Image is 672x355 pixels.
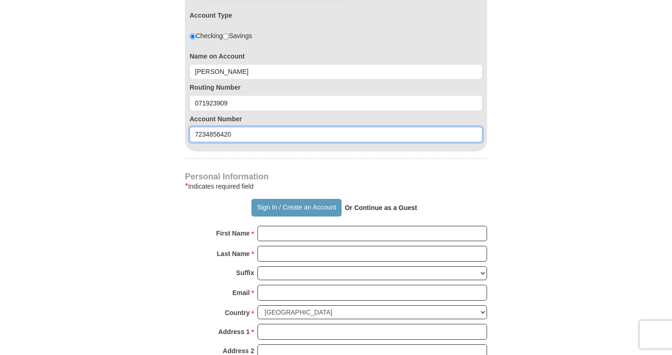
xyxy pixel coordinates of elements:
label: Name on Account [190,52,482,61]
strong: Or Continue as a Guest [345,204,417,211]
label: Account Number [190,114,482,124]
h4: Personal Information [185,173,487,180]
label: Account Type [190,11,232,20]
button: Sign In / Create an Account [251,199,341,217]
strong: Last Name [217,247,250,260]
div: Checking Savings [190,31,252,40]
label: Routing Number [190,83,482,92]
strong: Suffix [236,266,254,279]
strong: Address 1 [218,325,250,338]
strong: Country [225,306,250,319]
strong: Email [232,286,250,299]
div: Indicates required field [185,181,487,192]
strong: First Name [216,227,250,240]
